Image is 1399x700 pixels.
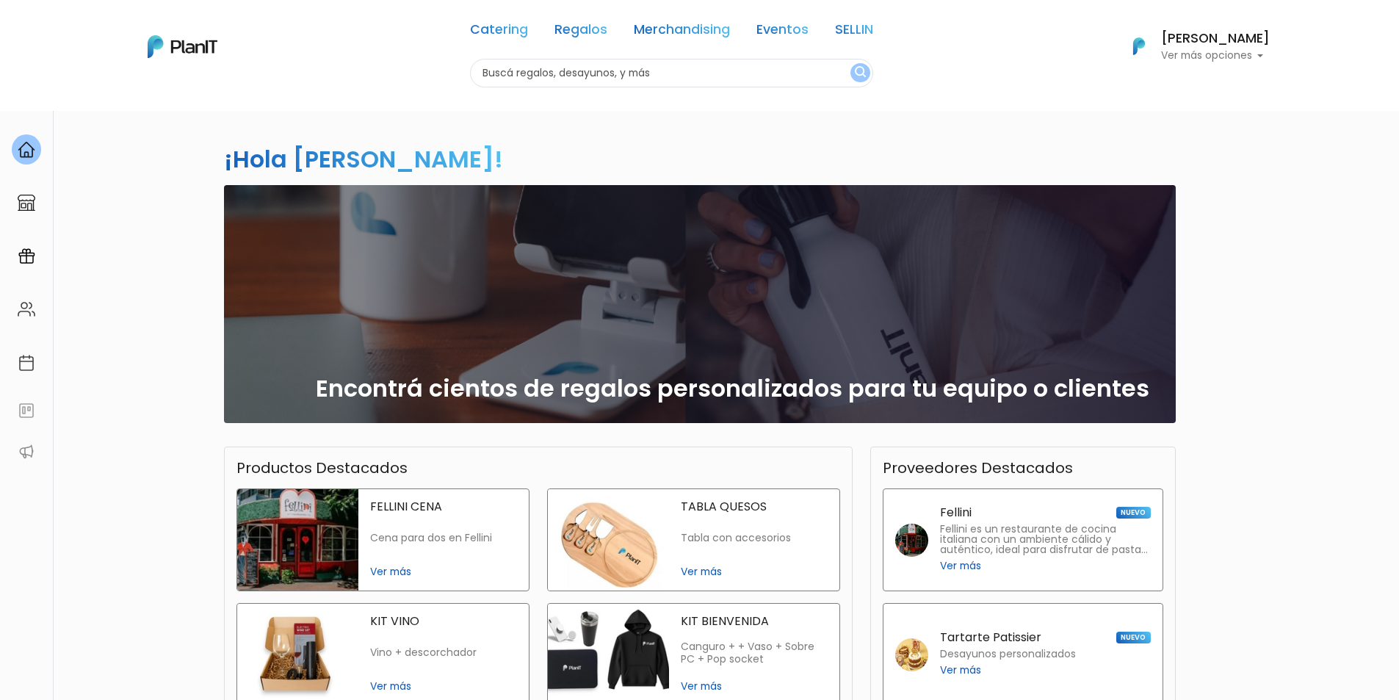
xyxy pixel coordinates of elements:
span: NUEVO [1116,632,1150,643]
a: tabla quesos TABLA QUESOS Tabla con accesorios Ver más [547,488,840,591]
img: feedback-78b5a0c8f98aac82b08bfc38622c3050aee476f2c9584af64705fc4e61158814.svg [18,402,35,419]
h6: [PERSON_NAME] [1161,32,1270,46]
img: campaigns-02234683943229c281be62815700db0a1741e53638e28bf9629b52c665b00959.svg [18,248,35,265]
p: Fellini [940,507,972,519]
h3: Productos Destacados [236,459,408,477]
img: home-e721727adea9d79c4d83392d1f703f7f8bce08238fde08b1acbfd93340b81755.svg [18,141,35,159]
p: TABLA QUESOS [681,501,828,513]
a: Regalos [554,24,607,41]
span: Ver más [681,679,828,694]
img: tabla quesos [548,489,669,591]
button: PlanIt Logo [PERSON_NAME] Ver más opciones [1114,27,1270,65]
img: search_button-432b6d5273f82d61273b3651a40e1bd1b912527efae98b1b7a1b2c0702e16a8d.svg [855,66,866,80]
p: FELLINI CENA [370,501,517,513]
h2: ¡Hola [PERSON_NAME]! [224,142,503,176]
p: Tabla con accesorios [681,532,828,544]
span: Ver más [940,558,981,574]
p: Cena para dos en Fellini [370,532,517,544]
img: calendar-87d922413cdce8b2cf7b7f5f62616a5cf9e4887200fb71536465627b3292af00.svg [18,354,35,372]
h3: Proveedores Destacados [883,459,1073,477]
h2: Encontrá cientos de regalos personalizados para tu equipo o clientes [316,375,1149,403]
p: Tartarte Patissier [940,632,1041,643]
img: partners-52edf745621dab592f3b2c58e3bca9d71375a7ef29c3b500c9f145b62cc070d4.svg [18,443,35,461]
input: Buscá regalos, desayunos, y más [470,59,873,87]
span: Ver más [681,564,828,580]
p: KIT BIENVENIDA [681,616,828,627]
img: PlanIt Logo [1123,30,1155,62]
span: Ver más [370,564,517,580]
img: tartarte patissier [895,638,928,671]
span: NUEVO [1116,507,1150,519]
a: Merchandising [634,24,730,41]
a: SELLIN [835,24,873,41]
img: PlanIt Logo [148,35,217,58]
a: fellini cena FELLINI CENA Cena para dos en Fellini Ver más [236,488,529,591]
span: Ver más [370,679,517,694]
img: marketplace-4ceaa7011d94191e9ded77b95e3339b90024bf715f7c57f8cf31f2d8c509eaba.svg [18,194,35,212]
img: fellini cena [237,489,358,591]
p: Vino + descorchador [370,646,517,659]
p: Desayunos personalizados [940,649,1076,660]
p: Fellini es un restaurante de cocina italiana con un ambiente cálido y auténtico, ideal para disfr... [940,524,1151,555]
img: fellini [895,524,928,557]
p: Canguro + + Vaso + Sobre PC + Pop socket [681,641,828,666]
a: Eventos [756,24,809,41]
span: Ver más [940,663,981,678]
a: Fellini NUEVO Fellini es un restaurante de cocina italiana con un ambiente cálido y auténtico, id... [883,488,1163,591]
p: KIT VINO [370,616,517,627]
a: Catering [470,24,528,41]
img: people-662611757002400ad9ed0e3c099ab2801c6687ba6c219adb57efc949bc21e19d.svg [18,300,35,318]
p: Ver más opciones [1161,51,1270,61]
